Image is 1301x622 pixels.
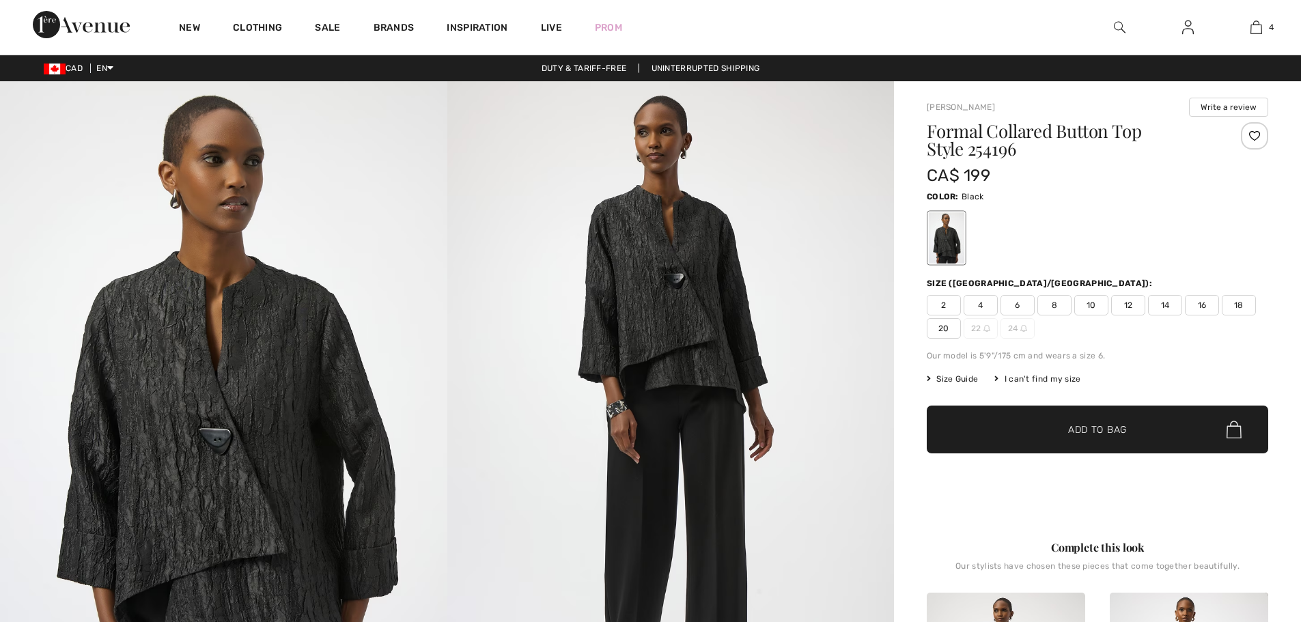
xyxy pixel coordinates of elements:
a: Sale [315,22,340,36]
div: Size ([GEOGRAPHIC_DATA]/[GEOGRAPHIC_DATA]): [927,277,1155,289]
div: Black [929,212,964,264]
span: 20 [927,318,961,339]
span: 24 [1001,318,1035,339]
span: 4 [964,295,998,315]
button: Add to Bag [927,406,1268,453]
a: New [179,22,200,36]
a: Prom [595,20,622,35]
span: 8 [1037,295,1072,315]
span: 2 [927,295,961,315]
span: Black [962,192,984,201]
span: Inspiration [447,22,507,36]
img: My Bag [1250,19,1262,36]
div: Complete this look [927,539,1268,556]
div: Our model is 5'9"/175 cm and wears a size 6. [927,350,1268,362]
img: Canadian Dollar [44,63,66,74]
div: I can't find my size [994,373,1080,385]
span: Color: [927,192,959,201]
a: 4 [1222,19,1289,36]
h1: Formal Collared Button Top Style 254196 [927,122,1212,158]
img: search the website [1114,19,1125,36]
a: Clothing [233,22,282,36]
span: 4 [1269,21,1274,33]
img: My Info [1182,19,1194,36]
span: CAD [44,63,88,73]
span: Size Guide [927,373,978,385]
span: EN [96,63,113,73]
span: 6 [1001,295,1035,315]
img: Bag.svg [1227,421,1242,438]
img: ring-m.svg [983,325,990,332]
span: 12 [1111,295,1145,315]
img: ring-m.svg [1020,325,1027,332]
a: Live [541,20,562,35]
span: 10 [1074,295,1108,315]
span: Add to Bag [1068,423,1127,437]
a: Brands [374,22,415,36]
span: 16 [1185,295,1219,315]
button: Write a review [1189,98,1268,117]
span: 22 [964,318,998,339]
div: Our stylists have chosen these pieces that come together beautifully. [927,561,1268,582]
span: CA$ 199 [927,166,990,185]
a: Sign In [1171,19,1205,36]
a: [PERSON_NAME] [927,102,995,112]
span: 18 [1222,295,1256,315]
span: 14 [1148,295,1182,315]
img: 1ère Avenue [33,11,130,38]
